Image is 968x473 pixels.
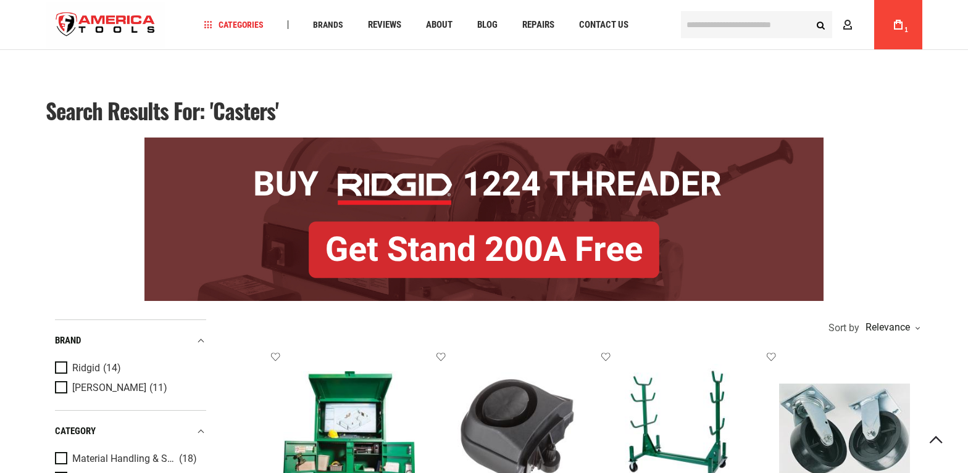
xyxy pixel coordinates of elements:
span: 1 [904,27,908,33]
span: Sort by [828,323,859,333]
a: Reviews [362,17,407,33]
a: Brands [307,17,349,33]
span: Contact Us [579,20,628,30]
span: About [426,20,453,30]
span: Search results for: 'casters' [46,94,278,126]
a: Categories [199,17,269,33]
span: Ridgid [72,363,100,374]
div: category [55,423,206,440]
a: Material Handling & Storage (18) [55,452,203,466]
a: [PERSON_NAME] (11) [55,381,203,395]
img: BOGO: Buy RIDGID® 1224 Threader, Get Stand 200A Free! [144,138,824,301]
a: About [420,17,458,33]
button: Search [809,13,832,36]
span: (14) [103,363,121,374]
span: Material Handling & Storage [72,453,176,464]
div: Brand [55,332,206,349]
span: (18) [179,454,197,464]
span: (11) [149,383,167,393]
span: [PERSON_NAME] [72,382,146,393]
img: America Tools [46,2,165,48]
span: Brands [313,20,343,29]
a: store logo [46,2,165,48]
a: Ridgid (14) [55,361,203,375]
a: Contact Us [574,17,634,33]
a: Blog [472,17,503,33]
span: Repairs [522,20,554,30]
a: Repairs [517,17,560,33]
div: Relevance [862,323,919,332]
span: Reviews [368,20,401,30]
span: Categories [204,20,264,29]
span: Blog [477,20,498,30]
a: BOGO: Buy RIDGID® 1224 Threader, Get Stand 200A Free! [144,138,824,147]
